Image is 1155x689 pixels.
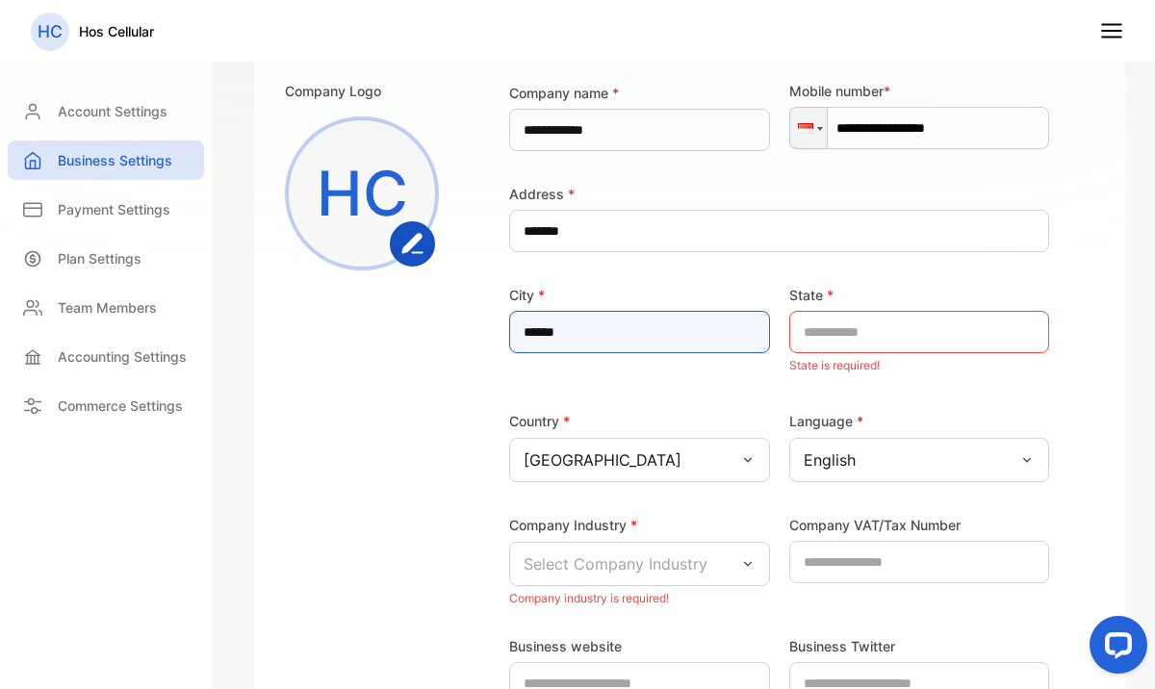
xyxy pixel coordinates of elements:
label: Language [789,413,863,429]
a: Commerce Settings [8,386,204,425]
p: [GEOGRAPHIC_DATA] [524,448,681,472]
p: Company Logo [285,81,381,101]
label: Business Twitter [789,636,895,656]
p: Company industry is required! [509,586,770,611]
a: Account Settings [8,91,204,131]
p: Business Settings [58,150,172,170]
label: Business website [509,636,622,656]
iframe: LiveChat chat widget [1074,608,1155,689]
p: Payment Settings [58,199,170,219]
a: Business Settings [8,140,204,180]
p: State is required! [789,353,1050,378]
p: Mobile number [789,81,1050,101]
label: Company name [509,83,619,103]
p: HC [38,19,63,44]
p: Hos Cellular [79,21,154,41]
p: Accounting Settings [58,346,187,367]
label: State [789,285,834,305]
div: Indonesia: + 62 [790,108,827,148]
p: Account Settings [58,101,167,121]
p: HC [317,147,408,240]
label: Address [509,184,575,204]
p: Commerce Settings [58,396,183,416]
label: City [509,285,545,305]
label: Company VAT/Tax Number [789,515,961,535]
a: Accounting Settings [8,337,204,376]
p: Team Members [58,297,157,318]
label: Country [509,413,570,429]
p: Select Company Industry [524,552,707,575]
a: Team Members [8,288,204,327]
p: English [804,448,856,472]
a: Payment Settings [8,190,204,229]
a: Plan Settings [8,239,204,278]
label: Company Industry [509,517,637,533]
p: Plan Settings [58,248,141,268]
